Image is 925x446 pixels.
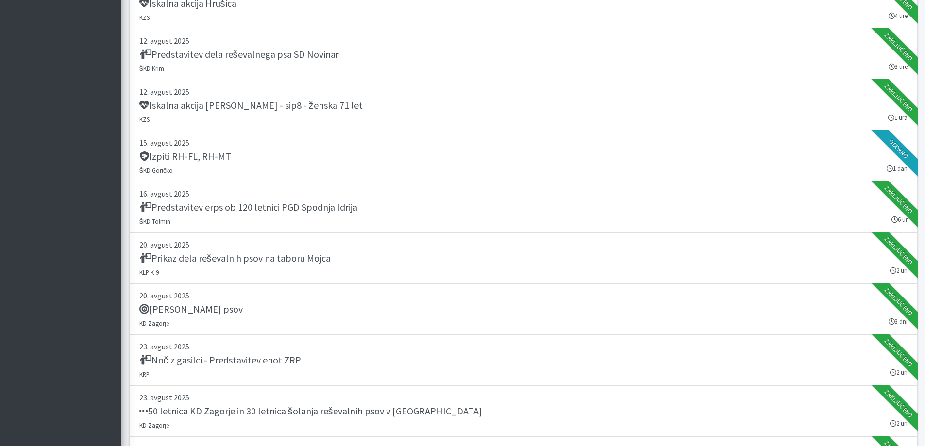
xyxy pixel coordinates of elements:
a: 23. avgust 2025 Noč z gasilci - Predstavitev enot ZRP KRP 2 uri Zaključeno [129,335,918,386]
h5: Noč z gasilci - Predstavitev enot ZRP [139,354,301,366]
p: 23. avgust 2025 [139,341,908,352]
small: KZS [139,14,150,21]
h5: Predstavitev erps ob 120 letnici PGD Spodnja Idrija [139,201,357,213]
p: 23. avgust 2025 [139,392,908,403]
small: ŠKD Tolmin [139,217,171,225]
h5: 50 letnica KD Zagorje in 30 letnica šolanja reševalnih psov v [GEOGRAPHIC_DATA] [139,405,482,417]
p: 12. avgust 2025 [139,35,908,47]
p: 16. avgust 2025 [139,188,908,199]
h5: Predstavitev dela reševalnega psa SD Novinar [139,49,339,60]
small: KD Zagorje [139,421,169,429]
a: 12. avgust 2025 Predstavitev dela reševalnega psa SD Novinar ŠKD Krim 3 ure Zaključeno [129,29,918,80]
p: 12. avgust 2025 [139,86,908,98]
a: 23. avgust 2025 50 letnica KD Zagorje in 30 letnica šolanja reševalnih psov v [GEOGRAPHIC_DATA] K... [129,386,918,437]
small: KLP K-9 [139,268,159,276]
small: KZS [139,116,150,123]
h5: Prikaz dela reševalnih psov na taboru Mojca [139,252,331,264]
a: 15. avgust 2025 Izpiti RH-FL, RH-MT ŠKD Goričko 1 dan Oddano [129,131,918,182]
small: ŠKD Krim [139,65,165,72]
a: 16. avgust 2025 Predstavitev erps ob 120 letnici PGD Spodnja Idrija ŠKD Tolmin 6 ur Zaključeno [129,182,918,233]
h5: Iskalna akcija [PERSON_NAME] - sip8 - ženska 71 let [139,99,363,111]
h5: Izpiti RH-FL, RH-MT [139,150,231,162]
h5: [PERSON_NAME] psov [139,303,243,315]
p: 20. avgust 2025 [139,239,908,250]
small: ŠKD Goričko [139,166,173,174]
small: KD Zagorje [139,319,169,327]
small: KRP [139,370,150,378]
p: 20. avgust 2025 [139,290,908,301]
p: 15. avgust 2025 [139,137,908,149]
a: 20. avgust 2025 [PERSON_NAME] psov KD Zagorje 3 dni Zaključeno [129,284,918,335]
a: 20. avgust 2025 Prikaz dela reševalnih psov na taboru Mojca KLP K-9 2 uri Zaključeno [129,233,918,284]
a: 12. avgust 2025 Iskalna akcija [PERSON_NAME] - sip8 - ženska 71 let KZS 1 ura Zaključeno [129,80,918,131]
